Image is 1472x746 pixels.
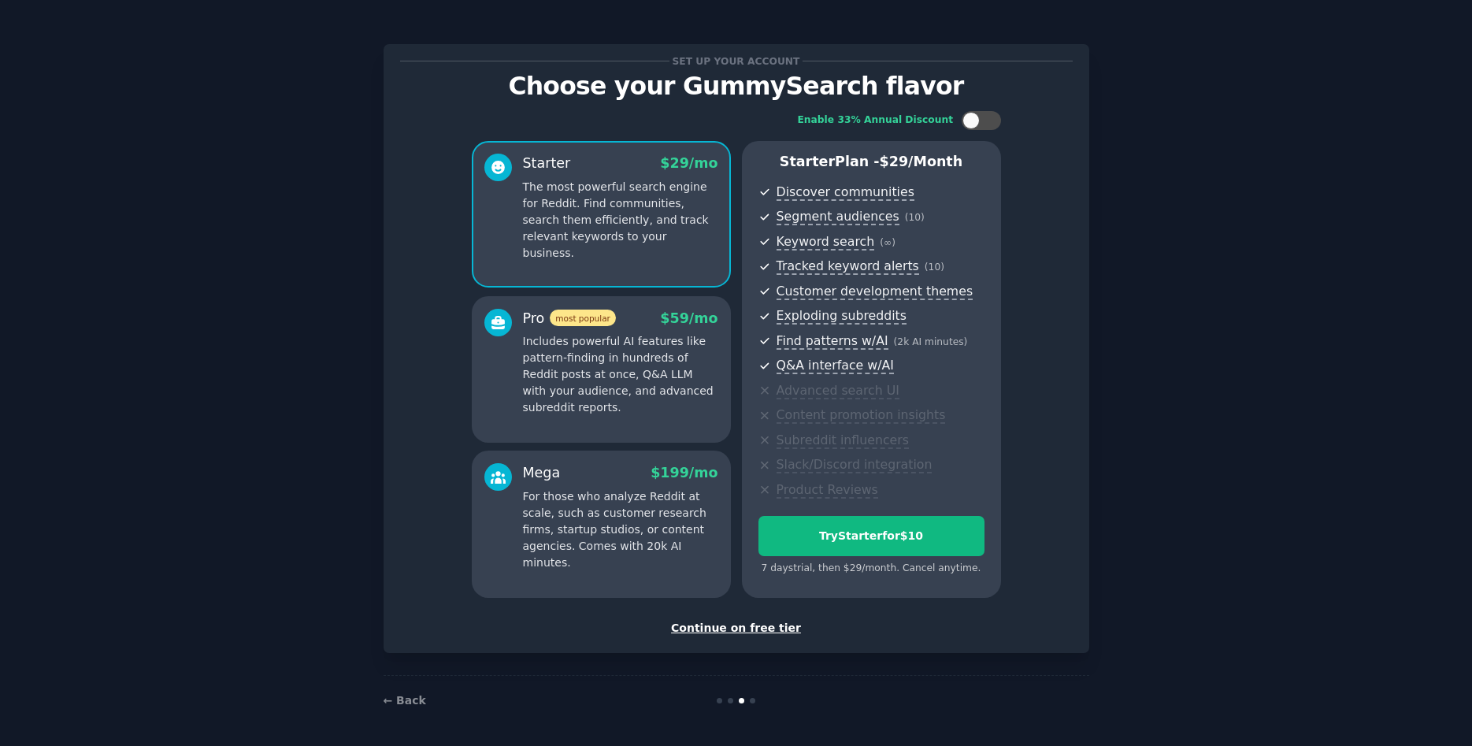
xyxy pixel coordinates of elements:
span: Find patterns w/AI [777,333,888,350]
span: Content promotion insights [777,407,946,424]
span: Slack/Discord integration [777,457,933,473]
div: Try Starter for $10 [759,528,984,544]
span: $ 199 /mo [651,465,717,481]
span: Segment audiences [777,209,899,225]
p: Starter Plan - [758,152,984,172]
p: For those who analyze Reddit at scale, such as customer research firms, startup studios, or conte... [523,488,718,571]
div: Starter [523,154,571,173]
span: Q&A interface w/AI [777,358,894,374]
span: $ 29 /mo [660,155,717,171]
span: Advanced search UI [777,383,899,399]
span: ( 10 ) [905,212,925,223]
span: Keyword search [777,234,875,251]
span: ( 2k AI minutes ) [894,336,968,347]
button: TryStarterfor$10 [758,516,984,556]
div: Enable 33% Annual Discount [798,113,954,128]
span: $ 59 /mo [660,310,717,326]
span: Discover communities [777,184,914,201]
p: Choose your GummySearch flavor [400,72,1073,100]
span: most popular [550,310,616,326]
span: ( 10 ) [925,262,944,273]
span: Product Reviews [777,482,878,499]
span: Exploding subreddits [777,308,907,325]
div: Continue on free tier [400,620,1073,637]
a: ← Back [384,694,426,707]
span: $ 29 /month [880,154,963,169]
span: Tracked keyword alerts [777,258,919,275]
div: Mega [523,463,561,483]
span: Subreddit influencers [777,432,909,449]
span: ( ∞ ) [880,237,895,248]
span: Customer development themes [777,284,973,300]
span: Set up your account [669,53,803,69]
p: The most powerful search engine for Reddit. Find communities, search them efficiently, and track ... [523,179,718,262]
div: Pro [523,309,616,328]
p: Includes powerful AI features like pattern-finding in hundreds of Reddit posts at once, Q&A LLM w... [523,333,718,416]
div: 7 days trial, then $ 29 /month . Cancel anytime. [758,562,984,576]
